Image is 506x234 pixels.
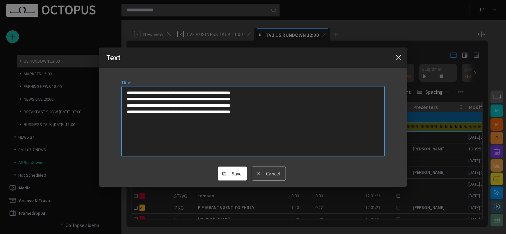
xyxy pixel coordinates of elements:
div: Text [99,47,407,187]
div: Text [99,47,407,68]
button: Cancel [252,167,286,180]
label: Title [121,80,132,85]
button: Save [218,167,247,180]
h2: Text [106,53,120,62]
